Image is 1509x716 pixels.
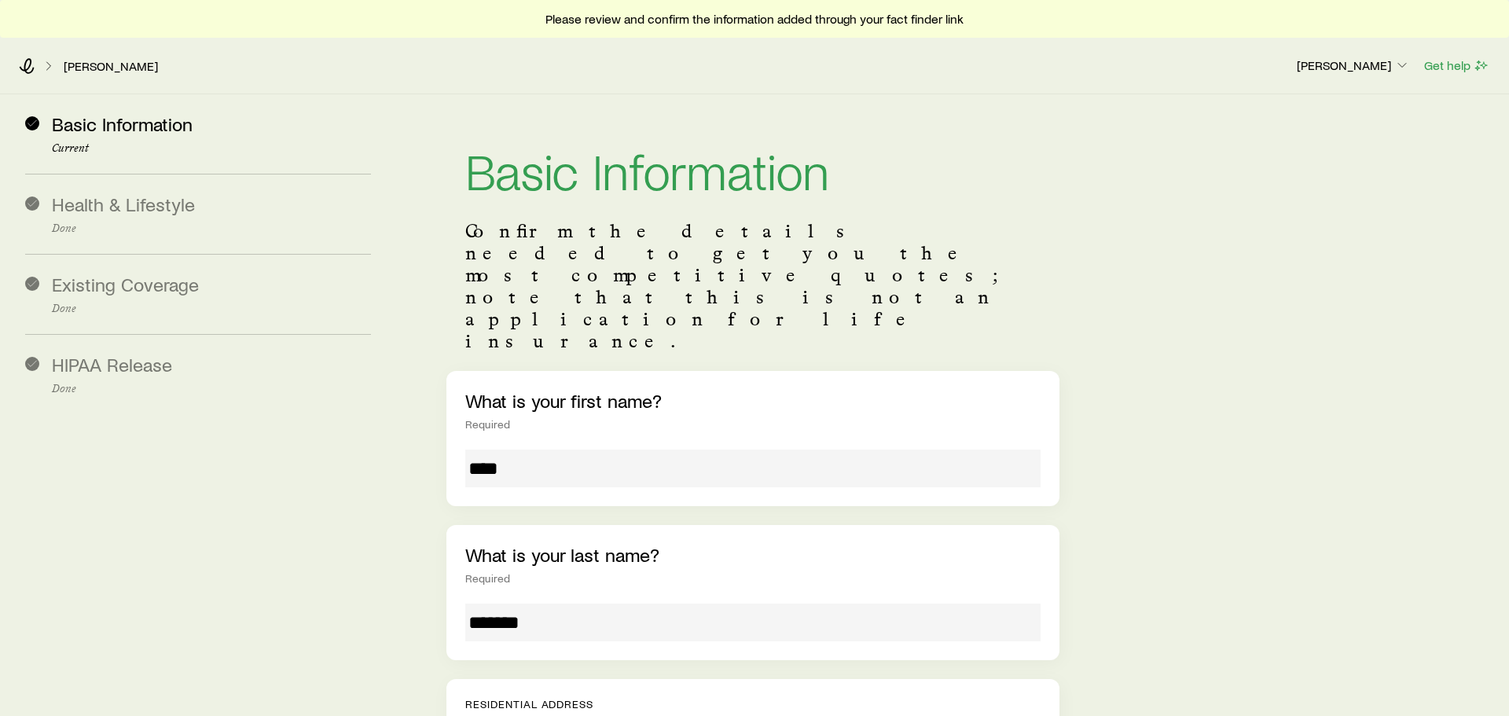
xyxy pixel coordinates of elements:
[465,544,1041,566] p: What is your last name?
[52,273,199,296] span: Existing Coverage
[465,418,1041,431] div: Required
[63,59,159,74] a: [PERSON_NAME]
[52,193,195,215] span: Health & Lifestyle
[52,222,371,235] p: Done
[465,220,1041,352] p: Confirm the details needed to get you the most competitive quotes; note that this is not an appli...
[52,142,371,155] p: Current
[1423,57,1490,75] button: Get help
[52,383,371,395] p: Done
[465,572,1041,585] div: Required
[465,390,1041,412] p: What is your first name?
[1296,57,1411,75] button: [PERSON_NAME]
[52,353,172,376] span: HIPAA Release
[465,145,1041,195] h1: Basic Information
[465,698,1041,710] p: Residential Address
[545,11,964,27] span: Please review and confirm the information added through your fact finder link
[1297,57,1410,73] p: [PERSON_NAME]
[52,303,371,315] p: Done
[52,112,193,135] span: Basic Information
